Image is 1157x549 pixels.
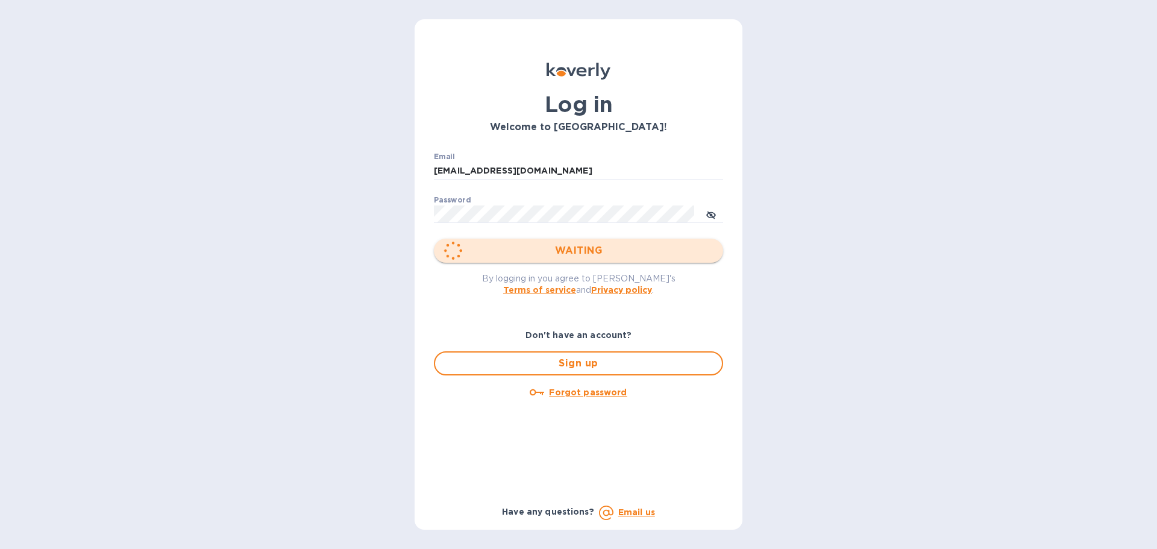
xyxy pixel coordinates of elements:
span: By logging in you agree to [PERSON_NAME]'s and . [482,274,676,295]
u: Forgot password [549,387,627,397]
button: Sign up [434,351,723,375]
a: Email us [618,507,655,517]
b: Have any questions? [502,507,594,516]
label: Email [434,153,455,160]
span: Sign up [445,356,712,371]
label: Password [434,196,471,204]
button: toggle password visibility [699,202,723,226]
a: Terms of service [503,285,576,295]
img: Koverly [547,63,610,80]
a: Privacy policy [591,285,652,295]
h1: Log in [434,92,723,117]
h3: Welcome to [GEOGRAPHIC_DATA]! [434,122,723,133]
b: Don't have an account? [525,330,632,340]
input: Enter email address [434,162,723,180]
